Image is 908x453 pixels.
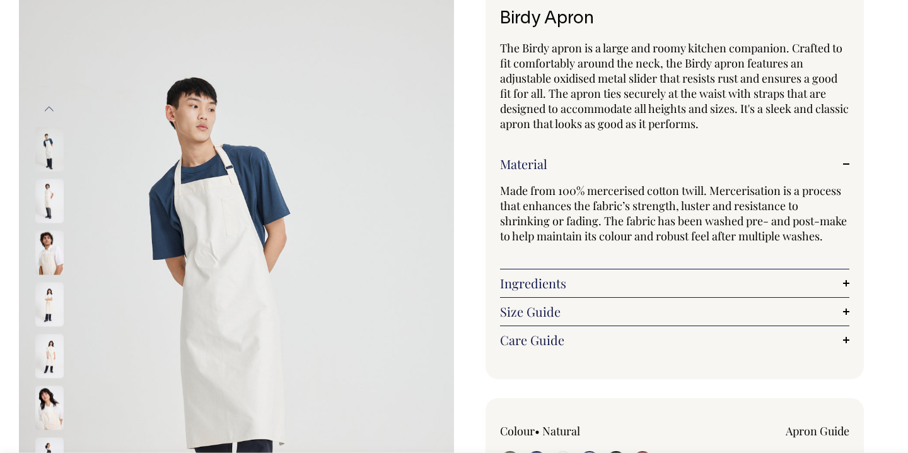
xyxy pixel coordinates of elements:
[35,385,64,430] img: natural
[35,179,64,223] img: natural
[535,423,540,438] span: •
[35,334,64,378] img: natural
[40,95,59,124] button: Previous
[500,40,849,131] span: The Birdy apron is a large and roomy kitchen companion. Crafted to fit comfortably around the nec...
[500,9,849,29] h1: Birdy Apron
[500,304,849,319] a: Size Guide
[500,156,849,172] a: Material
[500,423,640,438] div: Colour
[35,230,64,274] img: natural
[500,183,847,244] span: Made from 100% mercerised cotton twill. Mercerisation is a process that enhances the fabric’s str...
[542,423,580,438] label: Natural
[786,423,849,438] a: Apron Guide
[500,332,849,348] a: Care Guide
[35,127,64,171] img: natural
[35,282,64,326] img: natural
[500,276,849,291] a: Ingredients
